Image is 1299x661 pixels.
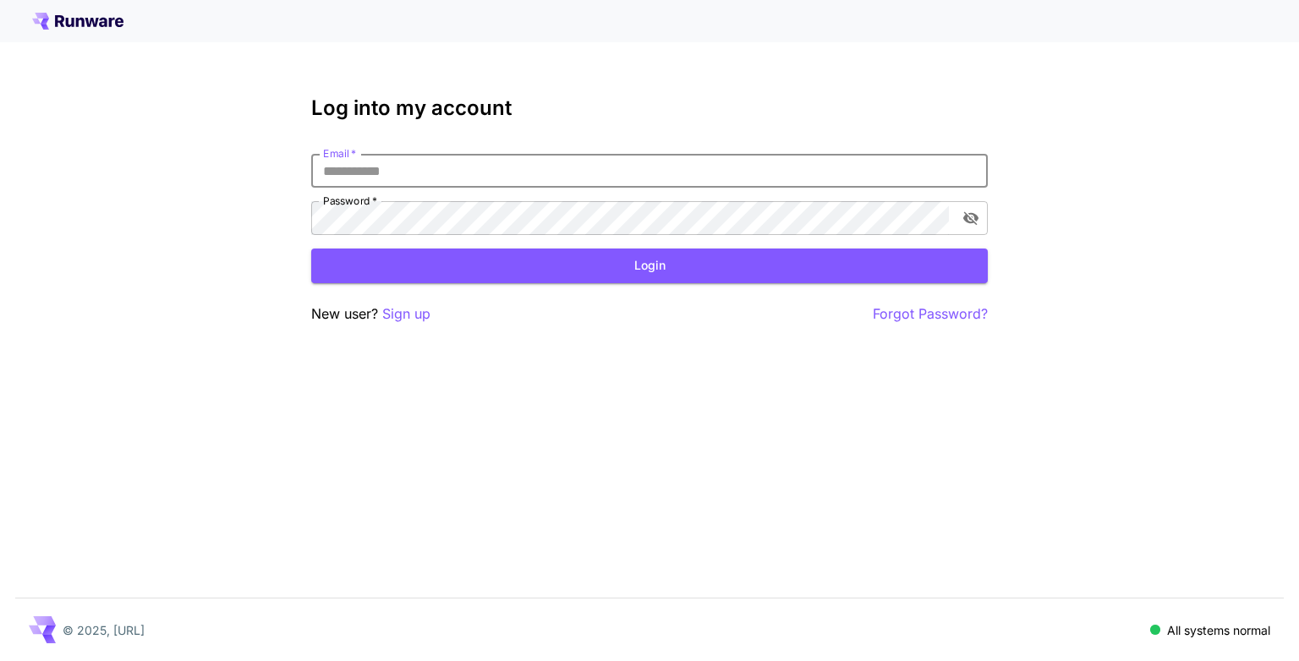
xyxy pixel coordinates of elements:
button: Login [311,249,988,283]
p: New user? [311,303,430,325]
button: Sign up [382,303,430,325]
p: All systems normal [1167,621,1270,639]
p: © 2025, [URL] [63,621,145,639]
button: Forgot Password? [873,303,988,325]
label: Password [323,194,377,208]
button: toggle password visibility [956,203,986,233]
h3: Log into my account [311,96,988,120]
label: Email [323,146,356,161]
